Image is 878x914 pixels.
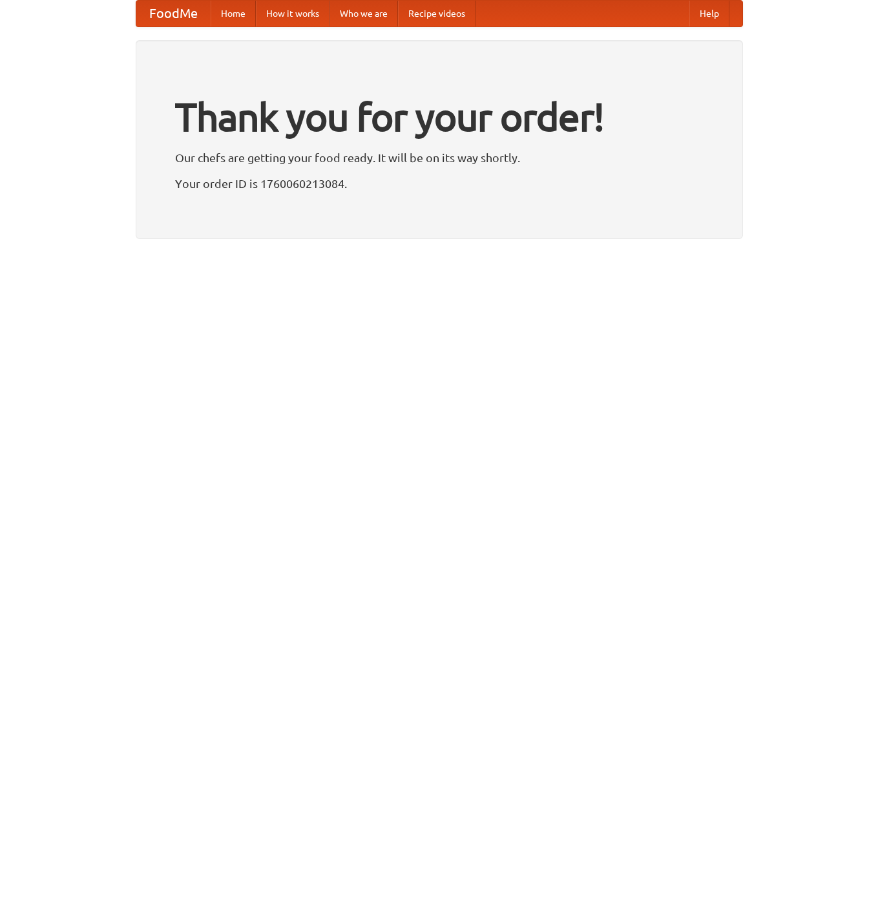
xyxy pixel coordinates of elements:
a: Home [211,1,256,26]
a: How it works [256,1,329,26]
a: FoodMe [136,1,211,26]
p: Our chefs are getting your food ready. It will be on its way shortly. [175,148,704,167]
h1: Thank you for your order! [175,86,704,148]
a: Help [689,1,729,26]
a: Recipe videos [398,1,476,26]
p: Your order ID is 1760060213084. [175,174,704,193]
a: Who we are [329,1,398,26]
